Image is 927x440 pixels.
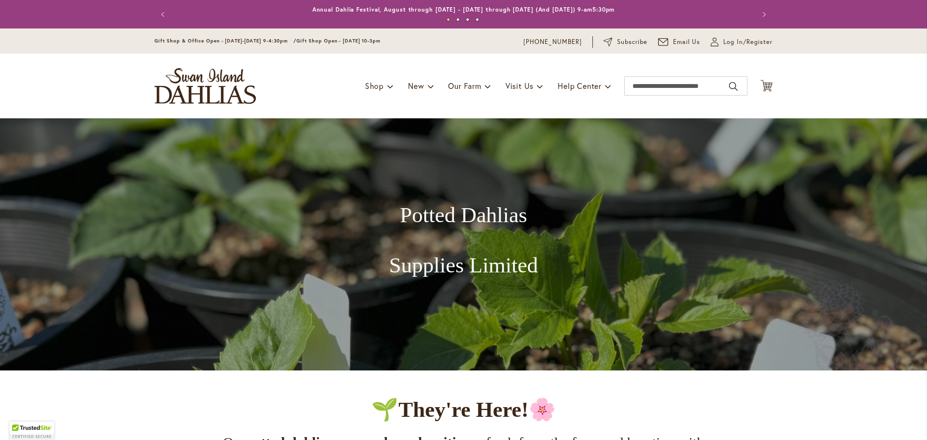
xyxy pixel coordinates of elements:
a: Log In/Register [711,37,772,47]
span: Subscribe [617,37,647,47]
a: [PHONE_NUMBER] [523,37,582,47]
a: Subscribe [604,37,647,47]
strong: They're Here! [398,397,529,422]
span: Gift Shop & Office Open - [DATE]-[DATE] 9-4:30pm / [154,38,296,44]
button: 2 of 4 [456,18,460,21]
span: Email Us [673,37,701,47]
span: Visit Us [506,81,534,91]
button: 4 of 4 [476,18,479,21]
span: Help Center [558,81,602,91]
button: Previous [154,5,174,24]
a: Email Us [658,37,701,47]
span: Shop [365,81,384,91]
span: New [408,81,424,91]
a: Annual Dahlia Festival, August through [DATE] - [DATE] through [DATE] (And [DATE]) 9-am5:30pm [312,6,615,13]
span: Gift Shop Open - [DATE] 10-3pm [296,38,380,44]
a: store logo [154,68,256,104]
span: Our Farm [448,81,481,91]
button: Next [753,5,772,24]
button: 3 of 4 [466,18,469,21]
span: Log In/Register [723,37,772,47]
p: 🌸 [216,395,711,425]
button: 1 of 4 [447,18,450,21]
div: TrustedSite Certified [10,422,54,440]
h1: Potted Dahlias Supplies Limited [336,203,591,278]
strong: 🌱 [371,397,398,422]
